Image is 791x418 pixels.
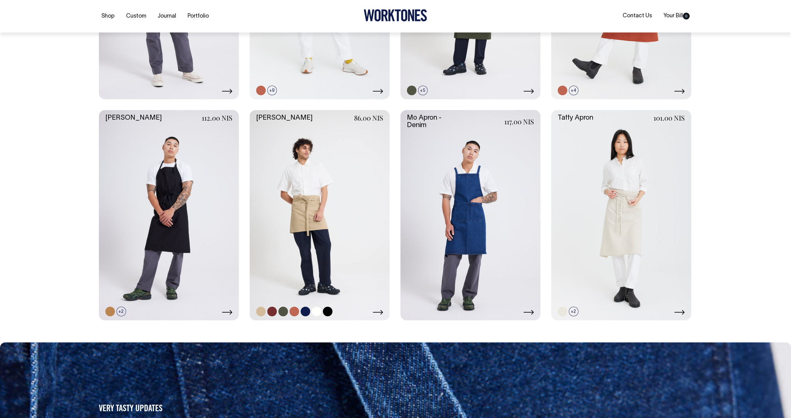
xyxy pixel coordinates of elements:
[620,11,654,21] a: Contact Us
[267,86,277,95] span: +9
[155,11,179,21] a: Journal
[569,86,578,95] span: +4
[124,11,149,21] a: Custom
[116,307,126,316] span: +2
[99,11,117,21] a: Shop
[661,11,692,21] a: Your Bill0
[418,86,428,95] span: +5
[569,307,578,316] span: +2
[185,11,211,21] a: Portfolio
[99,404,277,414] h5: VERY TASTY UPDATES
[683,13,690,19] span: 0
